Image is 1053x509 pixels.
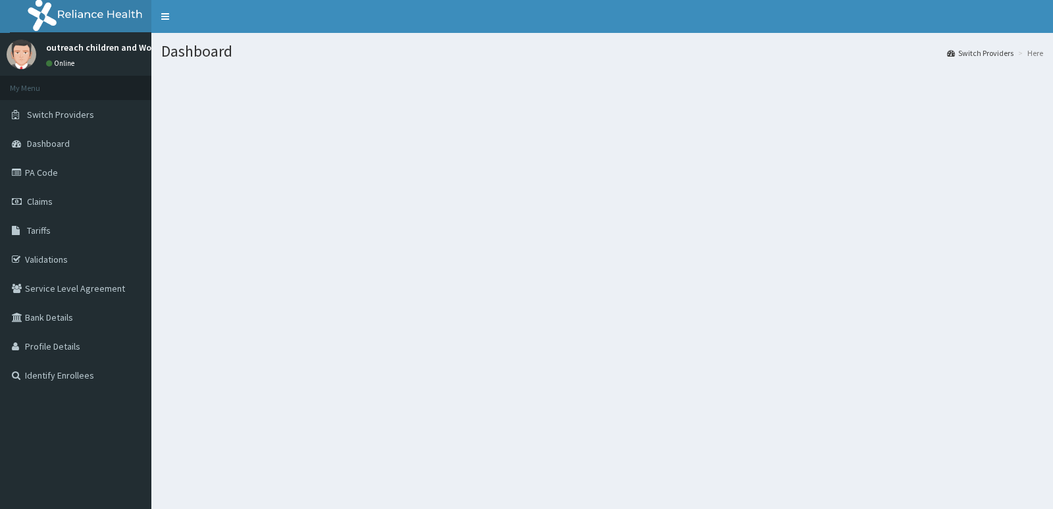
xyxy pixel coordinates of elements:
[46,59,78,68] a: Online
[7,40,36,69] img: User Image
[46,43,207,52] p: outreach children and Women Hospital
[1015,47,1043,59] li: Here
[161,43,1043,60] h1: Dashboard
[27,196,53,207] span: Claims
[27,109,94,121] span: Switch Providers
[27,225,51,236] span: Tariffs
[947,47,1014,59] a: Switch Providers
[27,138,70,149] span: Dashboard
